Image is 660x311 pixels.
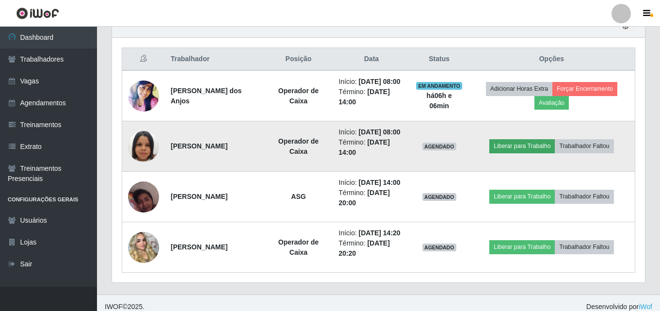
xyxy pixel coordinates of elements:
li: Término: [338,188,404,208]
span: AGENDADO [422,143,456,150]
li: Término: [338,238,404,259]
strong: há 06 h e 06 min [427,92,452,110]
span: IWOF [105,303,123,311]
strong: [PERSON_NAME] [171,193,227,200]
strong: Operador de Caixa [278,238,319,256]
strong: ASG [291,193,306,200]
li: Início: [338,228,404,238]
a: iWof [639,303,652,311]
button: Liberar para Trabalho [489,139,555,153]
th: Opções [468,48,635,71]
strong: [PERSON_NAME] dos Anjos [171,87,241,105]
button: Trabalhador Faltou [555,190,613,203]
li: Término: [338,87,404,107]
img: 1754687333670.jpeg [128,220,159,275]
strong: Operador de Caixa [278,87,319,105]
li: Início: [338,178,404,188]
button: Trabalhador Faltou [555,139,613,153]
th: Data [333,48,410,71]
time: [DATE] 14:20 [359,229,401,237]
time: [DATE] 08:00 [359,128,401,136]
strong: Operador de Caixa [278,137,319,155]
span: AGENDADO [422,244,456,251]
li: Término: [338,137,404,158]
time: [DATE] 08:00 [359,78,401,85]
button: Liberar para Trabalho [489,190,555,203]
button: Adicionar Horas Extra [486,82,552,96]
time: [DATE] 14:00 [359,179,401,186]
img: 1759232445061.jpeg [128,176,159,217]
span: AGENDADO [422,193,456,201]
span: EM ANDAMENTO [416,82,462,90]
button: Liberar para Trabalho [489,240,555,254]
img: 1685320572909.jpeg [128,78,159,114]
strong: [PERSON_NAME] [171,142,227,150]
th: Trabalhador [165,48,264,71]
button: Forçar Encerramento [552,82,617,96]
li: Início: [338,127,404,137]
button: Avaliação [534,96,569,110]
button: Trabalhador Faltou [555,240,613,254]
th: Status [410,48,468,71]
img: 1753040270592.jpeg [128,119,159,174]
strong: [PERSON_NAME] [171,243,227,251]
img: CoreUI Logo [16,7,59,19]
th: Posição [264,48,333,71]
li: Início: [338,77,404,87]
